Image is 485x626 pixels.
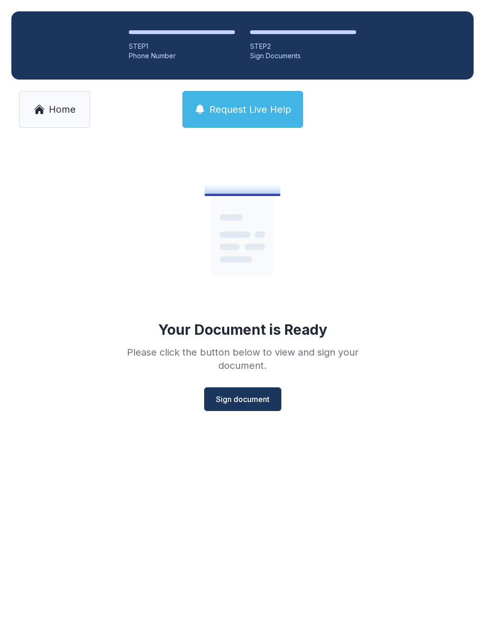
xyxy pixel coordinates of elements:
[250,42,356,51] div: STEP 2
[250,51,356,61] div: Sign Documents
[158,321,327,338] div: Your Document is Ready
[216,393,269,405] span: Sign document
[129,42,235,51] div: STEP 1
[209,103,291,116] span: Request Live Help
[129,51,235,61] div: Phone Number
[106,346,379,372] div: Please click the button below to view and sign your document.
[49,103,76,116] span: Home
